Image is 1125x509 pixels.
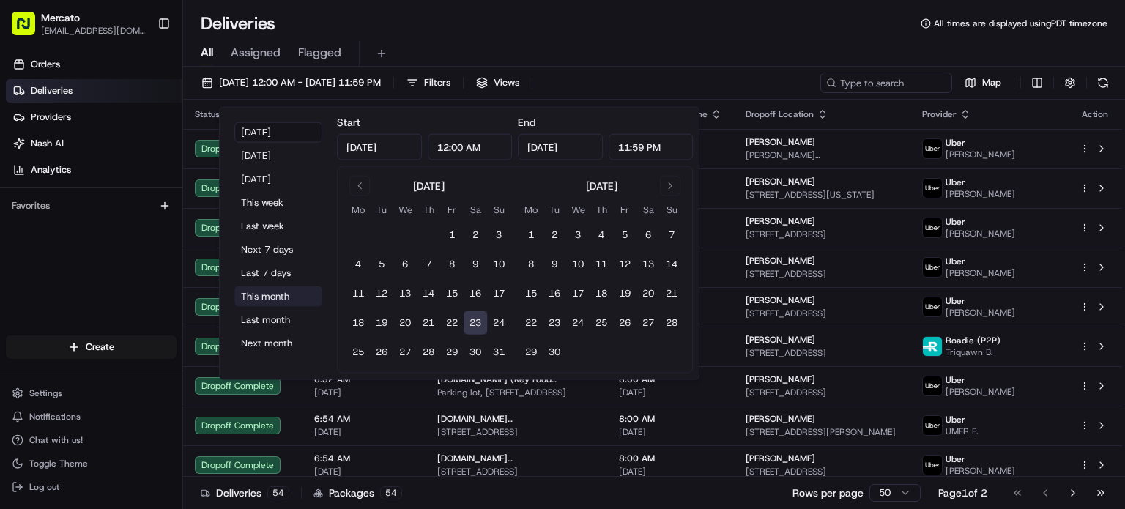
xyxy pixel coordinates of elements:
span: Dropoff Location [746,108,814,120]
span: Filters [424,76,450,89]
button: 22 [440,311,464,335]
img: uber-new-logo.jpeg [923,258,942,277]
span: 6:54 AM [314,453,414,464]
span: [PERSON_NAME] [746,255,815,267]
button: 20 [636,282,660,305]
button: 5 [370,253,393,276]
div: Deliveries [201,486,289,500]
span: Status [195,108,220,120]
button: This week [234,193,322,213]
button: 11 [346,282,370,305]
th: Thursday [590,202,613,218]
button: 24 [487,311,510,335]
button: Mercato[EMAIL_ADDRESS][DOMAIN_NAME] [6,6,152,41]
input: Type to search [820,73,952,93]
img: uber-new-logo.jpeg [923,456,942,475]
span: [STREET_ADDRESS] [746,229,899,240]
div: Action [1080,108,1110,120]
img: 1736555255976-a54dd68f-1ca7-489b-9aae-adbdc363a1c4 [15,177,41,204]
button: 6 [636,223,660,247]
button: Next 7 days [234,239,322,260]
button: See all [227,225,267,242]
button: 21 [417,311,440,335]
input: Date [518,134,603,160]
div: Favorites [6,194,177,218]
button: Filters [400,73,457,93]
th: Tuesday [543,202,566,218]
a: Orders [6,53,182,76]
button: 5 [613,223,636,247]
span: [DATE] [619,387,722,398]
div: Past conversations [15,228,98,239]
a: 💻API Documentation [118,359,241,385]
span: Flagged [298,44,341,62]
span: [PERSON_NAME] [946,228,1015,239]
span: Uber [946,216,965,228]
button: 14 [660,253,683,276]
a: Deliveries [6,79,182,103]
span: [DOMAIN_NAME] ([GEOGRAPHIC_DATA]) [437,413,595,425]
th: Friday [613,202,636,218]
input: Time [609,134,694,160]
span: Uber [946,256,965,267]
button: 16 [543,282,566,305]
span: [PERSON_NAME] [946,149,1015,160]
span: [PERSON_NAME] [946,386,1015,398]
a: Powered byPylon [103,400,177,412]
div: 💻 [124,366,135,378]
button: 24 [566,311,590,335]
span: UMER F. [946,426,979,437]
span: Providers [31,111,71,124]
button: Toggle Theme [6,453,177,474]
button: 12 [370,282,393,305]
button: 3 [487,223,510,247]
div: [DATE] [586,179,617,193]
span: [DATE] [619,466,722,478]
span: [STREET_ADDRESS] [437,466,595,478]
button: 13 [636,253,660,276]
span: Uber [946,177,965,188]
span: [PERSON_NAME] [946,188,1015,200]
span: Provider [922,108,957,120]
span: [PERSON_NAME] [946,465,1015,477]
button: Create [6,335,177,359]
span: [DATE] [314,426,414,438]
button: 28 [660,311,683,335]
button: 3 [566,223,590,247]
button: 4 [590,223,613,247]
button: 17 [566,282,590,305]
span: • [122,304,127,316]
button: 29 [519,341,543,364]
button: 6 [393,253,417,276]
th: Sunday [487,202,510,218]
button: [DATE] [234,122,322,143]
span: 8:00 AM [619,413,722,425]
img: roadie-logo-v2.jpg [923,337,942,356]
button: 31 [487,341,510,364]
a: Analytics [6,158,182,182]
th: Monday [519,202,543,218]
span: [DATE] [130,304,160,316]
button: [DATE] [234,146,322,166]
span: [DOMAIN_NAME] ([GEOGRAPHIC_DATA]) [437,453,595,464]
span: Parking lot, [STREET_ADDRESS] [437,387,595,398]
span: Orders [31,58,60,71]
span: Uber [946,414,965,426]
button: 16 [464,282,487,305]
button: 20 [393,311,417,335]
button: Notifications [6,406,177,427]
span: [DATE] [314,387,414,398]
span: Knowledge Base [29,365,112,379]
button: Last 7 days [234,263,322,283]
button: 8 [519,253,543,276]
button: 2 [464,223,487,247]
button: Start new chat [249,182,267,199]
button: Go to previous month [349,176,370,196]
span: Nash AI [31,137,64,150]
th: Monday [346,202,370,218]
span: [PERSON_NAME][GEOGRAPHIC_DATA][PERSON_NAME], [STREET_ADDRESS][US_STATE] [746,149,899,161]
button: Next month [234,333,322,354]
img: uber-new-logo.jpeg [923,218,942,237]
span: [STREET_ADDRESS][US_STATE] [746,189,899,201]
h1: Deliveries [201,12,275,35]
